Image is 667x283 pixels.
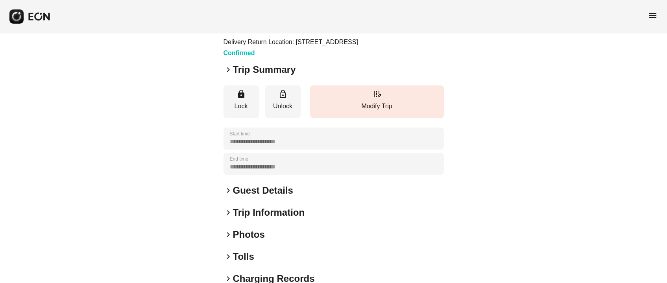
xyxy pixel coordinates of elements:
[233,206,305,219] h2: Trip Information
[269,102,297,111] p: Unlock
[224,252,233,261] span: keyboard_arrow_right
[224,208,233,217] span: keyboard_arrow_right
[233,250,254,263] h2: Tolls
[224,186,233,195] span: keyboard_arrow_right
[310,85,444,118] button: Modify Trip
[236,89,246,99] span: lock
[227,102,255,111] p: Lock
[278,89,288,99] span: lock_open
[233,228,265,241] h2: Photos
[233,184,293,197] h2: Guest Details
[224,230,233,239] span: keyboard_arrow_right
[224,65,233,74] span: keyboard_arrow_right
[265,85,301,118] button: Unlock
[372,89,382,99] span: edit_road
[224,37,358,47] p: Delivery Return Location: [STREET_ADDRESS]
[314,102,440,111] p: Modify Trip
[224,48,358,58] h3: Confirmed
[233,63,296,76] h2: Trip Summary
[648,11,658,20] span: menu
[224,85,259,118] button: Lock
